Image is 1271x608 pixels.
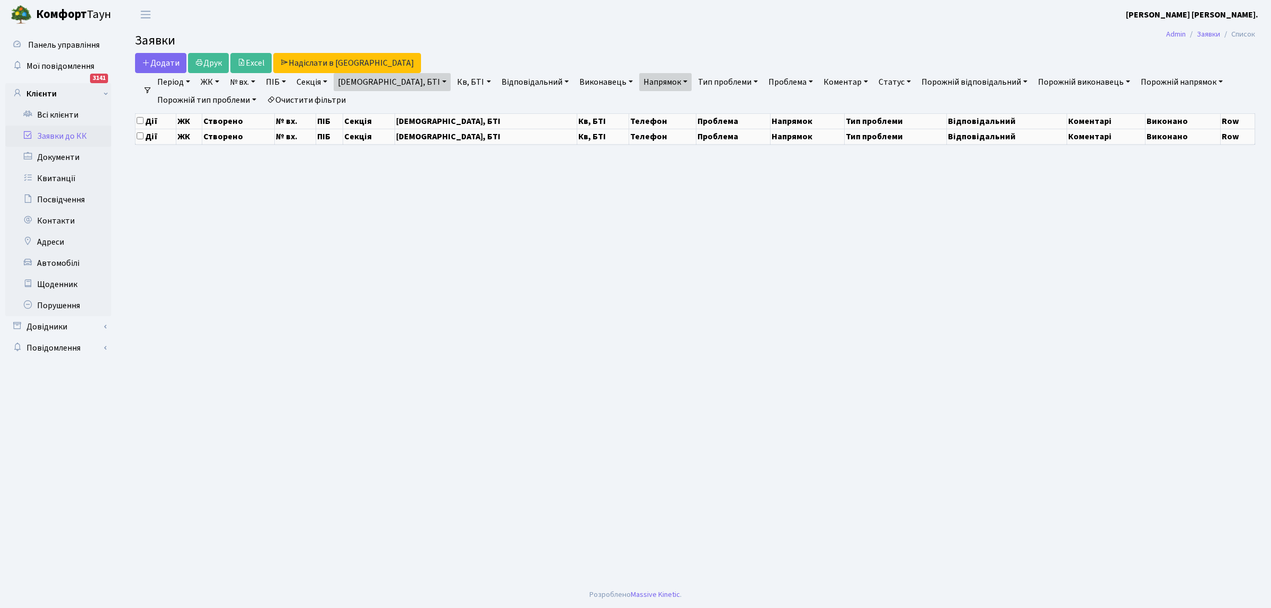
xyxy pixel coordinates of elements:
th: Проблема [696,129,771,144]
th: № вх. [274,129,316,144]
th: ПІБ [316,113,343,129]
li: Список [1220,29,1255,40]
a: Мої повідомлення3141 [5,56,111,77]
span: Мої повідомлення [26,60,94,72]
a: Посвідчення [5,189,111,210]
a: Коментар [819,73,872,91]
a: Контакти [5,210,111,231]
a: Квитанції [5,168,111,189]
th: Проблема [696,113,771,129]
th: Коментарі [1067,129,1145,144]
th: № вх. [274,113,316,129]
img: logo.png [11,4,32,25]
a: Адреси [5,231,111,253]
a: Довідники [5,316,111,337]
th: Секція [343,129,395,144]
th: Напрямок [771,113,845,129]
button: Переключити навігацію [132,6,159,23]
div: 3141 [90,74,108,83]
a: Документи [5,147,111,168]
th: Секція [343,113,395,129]
th: Дії [136,129,176,144]
th: [DEMOGRAPHIC_DATA], БТІ [395,129,577,144]
th: Виконано [1145,129,1221,144]
span: Панель управління [28,39,100,51]
th: Кв, БТІ [577,129,629,144]
th: Дії [136,113,176,129]
a: Порушення [5,295,111,316]
th: ЖК [176,129,202,144]
a: Виконавець [575,73,637,91]
th: Тип проблеми [845,113,947,129]
a: Секція [292,73,332,91]
b: Комфорт [36,6,87,23]
th: Кв, БТІ [577,113,629,129]
th: Створено [202,113,274,129]
a: Заявки до КК [5,126,111,147]
span: Додати [142,57,180,69]
th: Телефон [629,129,696,144]
a: Порожній тип проблеми [153,91,261,109]
a: Проблема [764,73,817,91]
a: Очистити фільтри [263,91,350,109]
th: Виконано [1145,113,1221,129]
a: Порожній виконавець [1034,73,1134,91]
a: Друк [188,53,229,73]
a: Порожній відповідальний [917,73,1032,91]
a: Тип проблеми [694,73,762,91]
a: Заявки [1197,29,1220,40]
a: Період [153,73,194,91]
a: [PERSON_NAME] [PERSON_NAME]. [1126,8,1258,21]
a: № вх. [226,73,259,91]
th: ЖК [176,113,202,129]
a: Автомобілі [5,253,111,274]
a: Повідомлення [5,337,111,359]
th: Відповідальний [947,129,1067,144]
th: ПІБ [316,129,343,144]
a: Панель управління [5,34,111,56]
a: Додати [135,53,186,73]
a: Порожній напрямок [1136,73,1227,91]
div: Розроблено . [589,589,682,601]
a: Щоденник [5,274,111,295]
a: Excel [230,53,272,73]
a: Всі клієнти [5,104,111,126]
th: Створено [202,129,274,144]
a: Статус [874,73,915,91]
a: Admin [1166,29,1186,40]
th: Коментарі [1067,113,1145,129]
th: Телефон [629,113,696,129]
th: Відповідальний [947,113,1067,129]
span: Заявки [135,31,175,50]
a: Massive Kinetic [631,589,680,600]
a: Відповідальний [497,73,573,91]
th: Row [1221,129,1255,144]
a: Клієнти [5,83,111,104]
th: [DEMOGRAPHIC_DATA], БТІ [395,113,577,129]
th: Напрямок [771,129,845,144]
a: ПІБ [262,73,290,91]
b: [PERSON_NAME] [PERSON_NAME]. [1126,9,1258,21]
a: ЖК [196,73,223,91]
th: Тип проблеми [845,129,947,144]
a: [DEMOGRAPHIC_DATA], БТІ [334,73,451,91]
a: Надіслати в [GEOGRAPHIC_DATA] [273,53,421,73]
a: Напрямок [639,73,692,91]
span: Таун [36,6,111,24]
a: Кв, БТІ [453,73,495,91]
nav: breadcrumb [1150,23,1271,46]
th: Row [1221,113,1255,129]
